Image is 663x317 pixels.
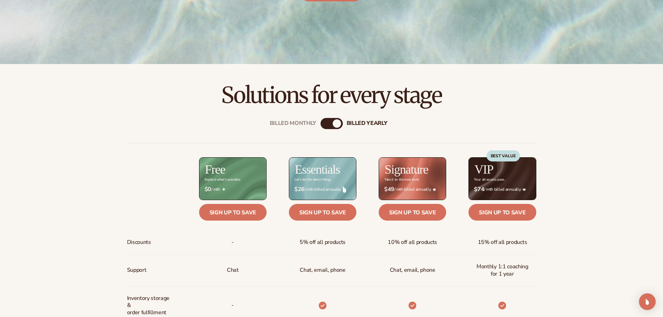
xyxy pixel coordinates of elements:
span: / mth billed annually [384,186,441,193]
strong: $49 [384,186,394,193]
span: Chat, email, phone [390,264,435,277]
img: free_bg.png [199,158,266,200]
span: - [231,236,234,249]
div: Take it to the next level. [384,178,419,182]
div: Explore what's possible. [205,178,240,182]
span: / mth billed annually [294,186,351,193]
img: Star_6.png [433,188,436,191]
div: Your all-access pass. [474,178,505,182]
h2: Free [205,163,225,176]
h2: Essentials [295,163,340,176]
span: Monthly 1:1 coaching for 1 year [474,260,530,280]
span: Discounts [127,236,151,249]
div: billed Yearly [347,120,387,127]
span: 10% off all products [388,236,437,249]
div: Let’s do the damn thing. [294,178,331,182]
div: Open Intercom Messenger [639,293,656,310]
img: VIP_BG_199964bd-3653-43bc-8a67-789d2d7717b9.jpg [469,158,536,200]
h2: VIP [474,163,493,176]
p: Chat [227,264,239,277]
strong: $0 [205,186,211,193]
div: Billed Monthly [270,120,316,127]
span: 15% off all products [478,236,527,249]
a: Sign up to save [379,204,446,221]
img: Crown_2d87c031-1b5a-4345-8312-a4356ddcde98.png [522,188,526,191]
strong: $26 [294,186,305,193]
span: / mth [205,186,261,193]
span: / mth billed annually [474,186,530,193]
p: Chat, email, phone [300,264,345,277]
h2: Solutions for every stage [19,84,644,107]
p: - [231,299,234,312]
span: 5% off all products [300,236,346,249]
img: Signature_BG_eeb718c8-65ac-49e3-a4e5-327c6aa73146.jpg [379,158,446,200]
a: Sign up to save [289,204,356,221]
img: Free_Icon_bb6e7c7e-73f8-44bd-8ed0-223ea0fc522e.png [222,188,226,191]
img: Essentials_BG_9050f826-5aa9-47d9-a362-757b82c62641.jpg [289,158,356,200]
a: Sign up to save [199,204,267,221]
div: BEST VALUE [487,150,520,161]
a: Sign up to save [468,204,536,221]
strong: $74 [474,186,484,193]
h2: Signature [385,163,428,176]
span: Support [127,264,147,277]
img: drop.png [343,186,346,192]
